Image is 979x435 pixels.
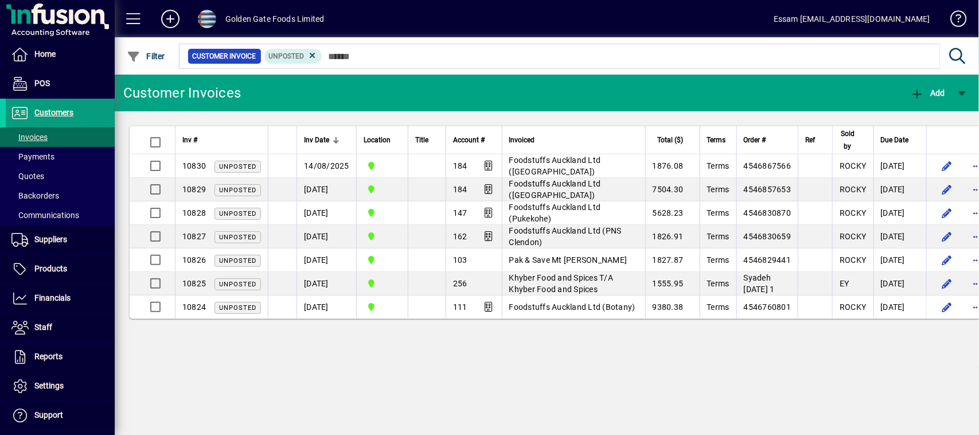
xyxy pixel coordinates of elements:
div: Inv # [182,134,261,146]
span: Inv Date [304,134,329,146]
a: Financials [6,284,115,313]
a: POS [6,69,115,98]
td: [DATE] [873,296,926,319]
span: Foodstuffs Auckland Ltd (PNS Clendon) [509,226,622,247]
span: Terms [707,232,730,241]
a: Suppliers [6,226,115,254]
span: Reports [34,352,63,361]
span: Products [34,264,67,273]
td: [DATE] [297,248,356,272]
a: Staff [6,313,115,342]
span: POS [34,79,50,88]
div: Location [364,134,401,146]
span: Unposted [219,210,256,218]
span: Terms [707,185,730,194]
span: Invoiced [509,134,535,146]
div: Ref [805,134,825,146]
span: 4546867566 [744,161,791,170]
span: Unposted [219,304,256,312]
button: Add [908,83,948,103]
span: Account # [453,134,485,146]
td: [DATE] [297,178,356,201]
a: Invoices [6,127,115,147]
a: Support [6,401,115,430]
span: 147 [453,208,467,218]
button: Filter [124,46,168,67]
span: Foodstuffs Auckland Ltd ([GEOGRAPHIC_DATA]) [509,179,601,200]
button: Edit [938,204,957,222]
span: 10825 [182,279,206,288]
span: 10827 [182,232,206,241]
span: Foodstuffs Auckland Ltd (Pukekohe) [509,203,601,223]
td: 9380.38 [645,296,700,319]
div: Title [415,134,439,146]
span: Raw Energy Location [364,207,401,219]
span: Sold by [840,127,856,153]
button: Edit [938,298,957,316]
span: 10830 [182,161,206,170]
span: Khyber Food and Spices T/A Khyber Food and Spices [509,273,614,294]
span: 4546830659 [744,232,791,241]
span: 10828 [182,208,206,218]
span: Home [34,49,56,59]
span: Syadeh [DATE] 1 [744,273,775,294]
button: Edit [938,180,957,199]
td: 1826.91 [645,225,700,248]
span: Terms [707,279,730,288]
td: 7504.30 [645,178,700,201]
span: ROCKY [840,255,866,265]
span: Due Date [881,134,909,146]
td: [DATE] [297,201,356,225]
span: 10826 [182,255,206,265]
a: Settings [6,372,115,401]
span: Ref [805,134,815,146]
span: Terms [707,208,730,218]
a: Reports [6,343,115,371]
span: EY [840,279,849,288]
span: Inv # [182,134,197,146]
span: Backorders [11,191,59,200]
span: ROCKY [840,161,866,170]
div: Inv Date [304,134,349,146]
div: Golden Gate Foods Limited [225,10,324,28]
span: ROCKY [840,232,866,241]
td: [DATE] [873,248,926,272]
span: Unposted [219,281,256,288]
button: Edit [938,251,957,269]
td: [DATE] [873,178,926,201]
a: Products [6,255,115,283]
span: Customers [34,108,73,117]
div: Due Date [881,134,919,146]
span: Total ($) [658,134,684,146]
span: Raw Energy Location [364,301,401,313]
span: 162 [453,232,467,241]
a: Payments [6,147,115,166]
span: Terms [707,134,726,146]
div: Total ($) [653,134,694,146]
a: Knowledge Base [942,2,965,40]
span: Staff [34,323,52,332]
span: Foodstuffs Auckland Ltd (Botany) [509,302,635,312]
span: Foodstuffs Auckland Ltd ([GEOGRAPHIC_DATA]) [509,156,601,176]
span: ROCKY [840,302,866,312]
td: [DATE] [873,154,926,178]
span: Raw Energy Location [364,183,401,196]
button: Edit [938,274,957,293]
div: Invoiced [509,134,638,146]
span: Payments [11,152,54,161]
span: Terms [707,161,730,170]
button: Profile [189,9,225,29]
span: Raw Energy Location [364,230,401,243]
div: Essam [EMAIL_ADDRESS][DOMAIN_NAME] [774,10,930,28]
span: Invoices [11,133,48,142]
span: Location [364,134,391,146]
span: Unposted [269,52,305,60]
td: [DATE] [297,225,356,248]
span: Pak & Save Mt [PERSON_NAME] [509,255,627,265]
td: [DATE] [873,201,926,225]
span: 4546829441 [744,255,791,265]
button: Edit [938,227,957,246]
span: Quotes [11,172,44,181]
a: Backorders [6,186,115,205]
span: Financials [34,293,71,302]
